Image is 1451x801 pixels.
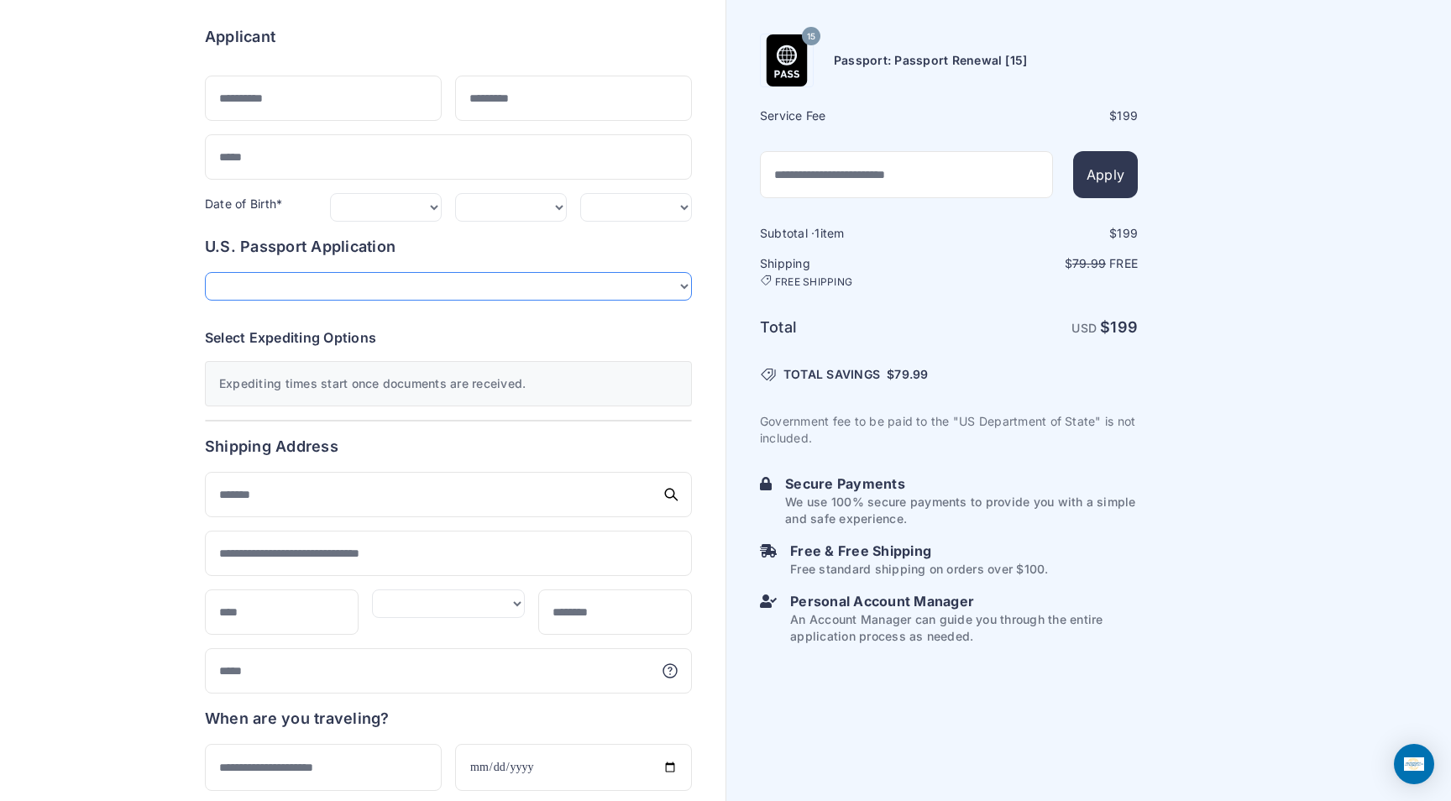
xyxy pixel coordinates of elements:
h6: Subtotal · item [760,225,947,242]
span: 79.99 [1072,256,1106,270]
div: $ [951,225,1138,242]
svg: More information [662,662,678,679]
h6: Service Fee [760,107,947,124]
h6: Passport: Passport Renewal [15] [834,52,1027,69]
h6: Applicant [205,25,275,49]
h6: When are you traveling? [205,707,390,730]
h6: Free & Free Shipping [790,541,1048,561]
label: Date of Birth* [205,196,282,211]
h6: Total [760,316,947,339]
span: FREE SHIPPING [775,275,852,289]
p: Free standard shipping on orders over $100. [790,561,1048,578]
span: TOTAL SAVINGS [783,366,880,383]
span: 79.99 [894,367,928,381]
h6: U.S. Passport Application [205,235,692,259]
div: Expediting times start once documents are received. [205,361,692,406]
div: Open Intercom Messenger [1394,744,1434,784]
h6: Select Expediting Options [205,327,692,348]
span: 15 [807,25,815,47]
span: 199 [1117,108,1138,123]
div: $ [951,107,1138,124]
span: 1 [815,226,820,240]
img: Product Name [761,34,813,86]
span: USD [1071,321,1097,335]
span: 199 [1117,226,1138,240]
h6: Secure Payments [785,474,1138,494]
p: $ [951,255,1138,272]
button: Apply [1073,151,1138,198]
h6: Shipping [760,255,947,289]
span: 199 [1110,318,1138,336]
span: $ [887,366,928,383]
strong: $ [1100,318,1138,336]
p: We use 100% secure payments to provide you with a simple and safe experience. [785,494,1138,527]
p: An Account Manager can guide you through the entire application process as needed. [790,611,1138,645]
span: Free [1109,256,1138,270]
h6: Shipping Address [205,435,692,458]
p: Government fee to be paid to the "US Department of State" is not included. [760,413,1138,447]
h6: Personal Account Manager [790,591,1138,611]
